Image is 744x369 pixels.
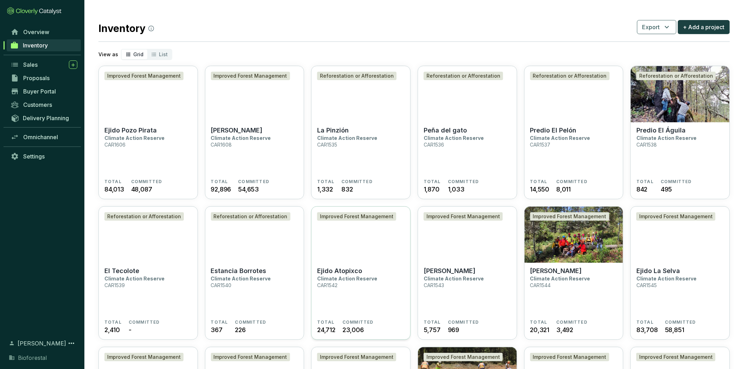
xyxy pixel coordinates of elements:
a: Inventory [7,39,81,51]
p: Climate Action Reserve [424,276,484,281]
span: TOTAL [530,179,547,184]
div: Improved Forest Management [317,212,396,221]
span: TOTAL [530,319,547,325]
p: [PERSON_NAME] [530,267,582,275]
span: COMMITTED [238,179,269,184]
span: COMMITTED [556,319,588,325]
span: - [129,325,132,335]
button: + Add a project [678,20,730,34]
p: Climate Action Reserve [104,276,165,281]
div: Improved Forest Management [104,353,184,361]
p: Climate Action Reserve [636,276,697,281]
span: 48,087 [131,184,152,194]
div: segmented control [121,49,172,60]
span: TOTAL [424,319,441,325]
span: COMMITTED [129,319,160,325]
a: Buyer Portal [7,85,81,97]
div: Improved Forest Management [530,212,609,221]
a: Predio El ÁguilaReforestation or AfforestationPredio El ÁguilaClimate Action ReserveCAR1538TOTAL8... [630,66,730,199]
span: [PERSON_NAME] [18,339,66,348]
div: Improved Forest Management [530,353,609,361]
span: COMMITTED [342,319,374,325]
span: 495 [661,184,672,194]
p: Ejido Atopixco [317,267,362,275]
button: Export [637,20,676,34]
a: Peña del gatoReforestation or AfforestationPeña del gatoClimate Action ReserveCAR1536TOTAL1,870CO... [418,66,517,199]
span: COMMITTED [556,179,588,184]
a: Ejido ZacualtipánImproved Forest Management[PERSON_NAME]Climate Action ReserveCAR1544TOTAL20,321C... [524,206,624,340]
p: Estancia Borrotes [211,267,267,275]
p: Climate Action Reserve [530,135,590,141]
span: Sales [23,61,38,68]
p: Predio El Pelón [530,127,577,134]
span: TOTAL [211,179,228,184]
span: COMMITTED [448,179,479,184]
p: CAR1606 [104,142,126,148]
img: Ejido Atopixco [312,207,410,263]
p: Ejido La Selva [636,267,680,275]
p: CAR1540 [211,282,232,288]
p: Climate Action Reserve [530,276,590,281]
img: Ejido La Selva [631,207,730,263]
img: Ejido Pozo Pirata [99,66,198,122]
span: COMMITTED [661,179,692,184]
div: Improved Forest Management [317,353,396,361]
a: El TecoloteReforestation or AfforestationEl TecoloteClimate Action ReserveCAR1539TOTAL2,410COMMIT... [98,206,198,340]
p: Predio El Águila [636,127,686,134]
a: La Pinzión Reforestation or AfforestationLa PinziónClimate Action ReserveCAR1535TOTAL1,332COMMITT... [311,66,411,199]
p: La Pinzión [317,127,349,134]
span: 92,896 [211,184,231,194]
span: 14,550 [530,184,550,194]
p: Peña del gato [424,127,467,134]
p: CAR1542 [317,282,338,288]
span: List [159,51,168,57]
div: Improved Forest Management [636,353,716,361]
img: Ejido Malila [418,207,517,263]
p: CAR1608 [211,142,232,148]
span: 1,332 [317,184,333,194]
span: Inventory [23,42,48,49]
span: 20,321 [530,325,550,335]
p: Climate Action Reserve [211,135,271,141]
span: Delivery Planning [23,115,69,122]
span: TOTAL [424,179,441,184]
p: View as [98,51,118,58]
span: TOTAL [104,319,122,325]
span: COMMITTED [131,179,162,184]
span: 54,653 [238,184,259,194]
a: Ejido La SelvaImproved Forest ManagementEjido La SelvaClimate Action ReserveCAR1545TOTAL83,708COM... [630,206,730,340]
div: Reforestation or Afforestation [211,212,290,221]
a: Omnichannel [7,131,81,143]
div: Reforestation or Afforestation [104,212,184,221]
img: La Pinzión [312,66,410,122]
div: Improved Forest Management [424,212,503,221]
span: 23,006 [342,325,364,335]
span: 842 [636,184,647,194]
span: Settings [23,153,45,160]
a: Ejido Pozo PirataImproved Forest ManagementEjido Pozo PirataClimate Action ReserveCAR1606TOTAL84,... [98,66,198,199]
span: 2,410 [104,325,120,335]
p: CAR1544 [530,282,551,288]
div: Reforestation or Afforestation [636,72,716,80]
p: CAR1535 [317,142,337,148]
span: TOTAL [317,179,334,184]
span: 969 [448,325,459,335]
a: Customers [7,99,81,111]
span: 832 [341,184,353,194]
span: 58,851 [665,325,684,335]
a: Estancia BorrotesReforestation or AfforestationEstancia BorrotesClimate Action ReserveCAR1540TOTA... [205,206,304,340]
span: 1,870 [424,184,440,194]
p: Climate Action Reserve [424,135,484,141]
a: Overview [7,26,81,38]
div: Reforestation or Afforestation [530,72,610,80]
p: CAR1545 [636,282,657,288]
span: COMMITTED [448,319,479,325]
img: Predio El Pelón [525,66,623,122]
div: Reforestation or Afforestation [317,72,397,80]
span: COMMITTED [341,179,373,184]
a: Ejido MalilaImproved Forest Management[PERSON_NAME]Climate Action ReserveCAR1543TOTAL5,757COMMITT... [418,206,517,340]
span: TOTAL [104,179,122,184]
span: 8,011 [556,184,571,194]
img: Ejido Gavilanes [205,66,304,122]
span: TOTAL [636,179,654,184]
